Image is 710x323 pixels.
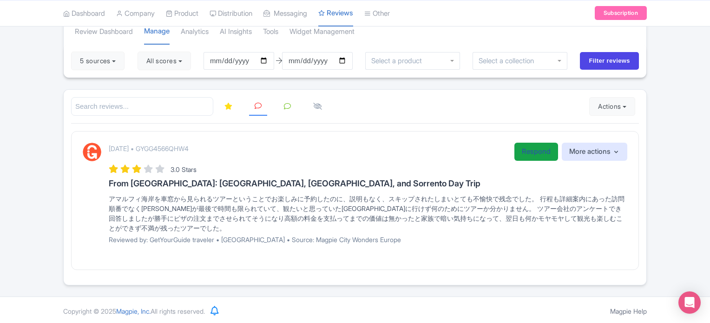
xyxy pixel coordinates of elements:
a: Analytics [181,19,209,45]
a: Review Dashboard [75,19,133,45]
input: Search reviews... [71,97,213,116]
a: Magpie Help [610,307,647,315]
a: Tools [263,19,278,45]
a: Manage [144,19,170,45]
a: Company [116,0,155,26]
a: AI Insights [220,19,252,45]
a: Messaging [263,0,307,26]
button: More actions [562,143,627,161]
button: Actions [589,97,635,116]
input: Filter reviews [580,52,639,70]
p: [DATE] • GYGG4566QHW4 [109,144,189,153]
a: Distribution [210,0,252,26]
a: Widget Management [289,19,355,45]
button: 5 sources [71,52,125,70]
a: Product [166,0,198,26]
a: Respond [514,143,558,161]
div: アマルフィ海岸を車窓から見られるツアーということでお楽しみに予約したのに、説明もなく、スキップされたしまいとても不愉快で残念でした。 行程も詳細案内にあった訪問順番でなく[PERSON_NAME... [109,194,627,233]
div: Copyright © 2025 All rights reserved. [58,306,210,316]
p: Reviewed by: GetYourGuide traveler • [GEOGRAPHIC_DATA] • Source: Magpie City Wonders Europe [109,235,627,244]
button: All scores [138,52,191,70]
input: Select a collection [479,57,540,65]
span: 3.0 Stars [171,165,197,173]
a: Dashboard [63,0,105,26]
div: Open Intercom Messenger [678,291,701,314]
span: Magpie, Inc. [116,307,151,315]
img: GetYourGuide Logo [83,143,101,161]
a: Other [364,0,390,26]
input: Select a product [371,57,427,65]
h3: From [GEOGRAPHIC_DATA]: [GEOGRAPHIC_DATA], [GEOGRAPHIC_DATA], and Sorrento Day Trip [109,179,627,188]
a: Subscription [595,6,647,20]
